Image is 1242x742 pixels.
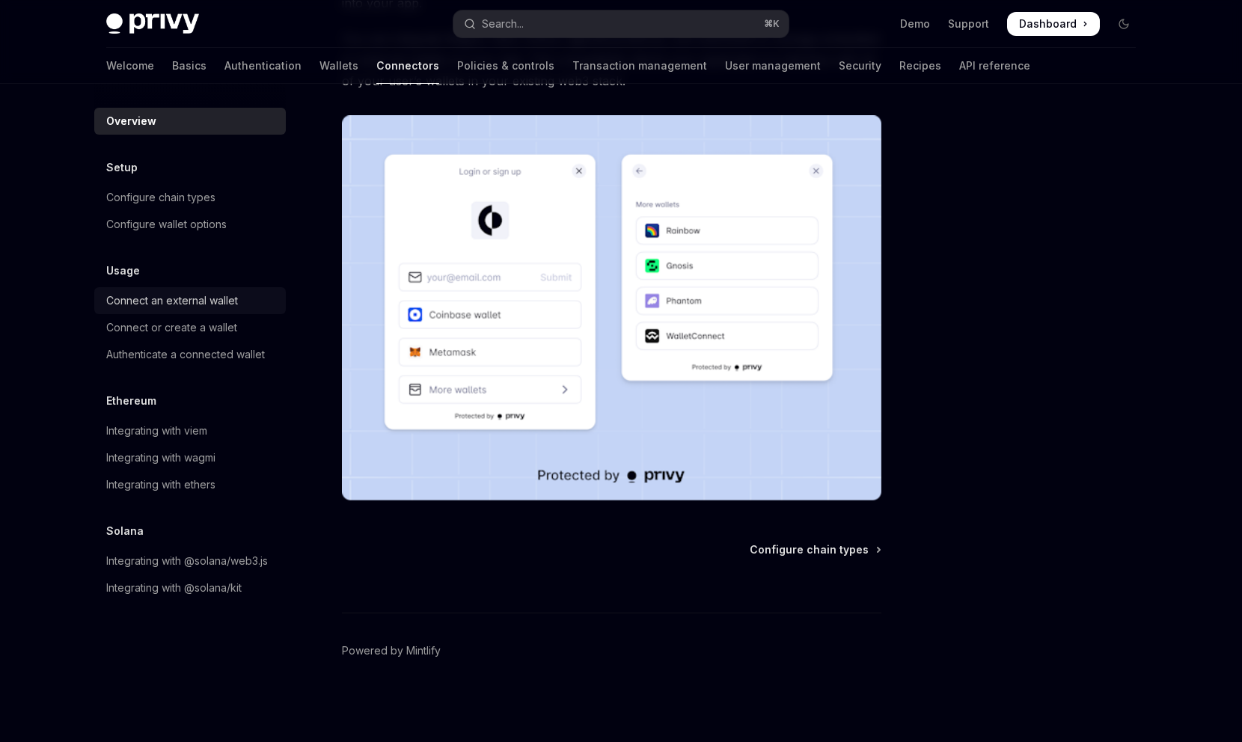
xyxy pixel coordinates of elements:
span: ⌘ K [764,18,780,30]
a: Configure chain types [94,184,286,211]
a: Integrating with wagmi [94,444,286,471]
a: User management [725,48,821,84]
div: Integrating with ethers [106,476,215,494]
div: Integrating with wagmi [106,449,215,467]
a: Dashboard [1007,12,1100,36]
a: Welcome [106,48,154,84]
a: Overview [94,108,286,135]
div: Configure chain types [106,188,215,206]
a: Integrating with viem [94,417,286,444]
div: Authenticate a connected wallet [106,346,265,364]
a: Authenticate a connected wallet [94,341,286,368]
a: Connectors [376,48,439,84]
a: API reference [959,48,1030,84]
a: Integrating with @solana/kit [94,574,286,601]
a: Integrating with @solana/web3.js [94,548,286,574]
div: Integrating with @solana/kit [106,579,242,597]
div: Integrating with viem [106,422,207,440]
div: Connect an external wallet [106,292,238,310]
h5: Usage [106,262,140,280]
a: Demo [900,16,930,31]
div: Integrating with @solana/web3.js [106,552,268,570]
button: Toggle dark mode [1112,12,1136,36]
div: Search... [482,15,524,33]
h5: Solana [106,522,144,540]
span: Configure chain types [750,542,869,557]
a: Authentication [224,48,302,84]
div: Connect or create a wallet [106,319,237,337]
a: Policies & controls [457,48,554,84]
a: Transaction management [572,48,707,84]
a: Security [839,48,881,84]
img: Connectors3 [342,115,881,500]
a: Connect or create a wallet [94,314,286,341]
div: Overview [106,112,156,130]
a: Powered by Mintlify [342,643,441,658]
a: Support [948,16,989,31]
a: Connect an external wallet [94,287,286,314]
h5: Ethereum [106,392,156,410]
h5: Setup [106,159,138,177]
a: Integrating with ethers [94,471,286,498]
a: Recipes [899,48,941,84]
span: Dashboard [1019,16,1077,31]
a: Wallets [319,48,358,84]
img: dark logo [106,13,199,34]
div: Configure wallet options [106,215,227,233]
a: Configure wallet options [94,211,286,238]
button: Open search [453,10,789,37]
a: Configure chain types [750,542,880,557]
a: Basics [172,48,207,84]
